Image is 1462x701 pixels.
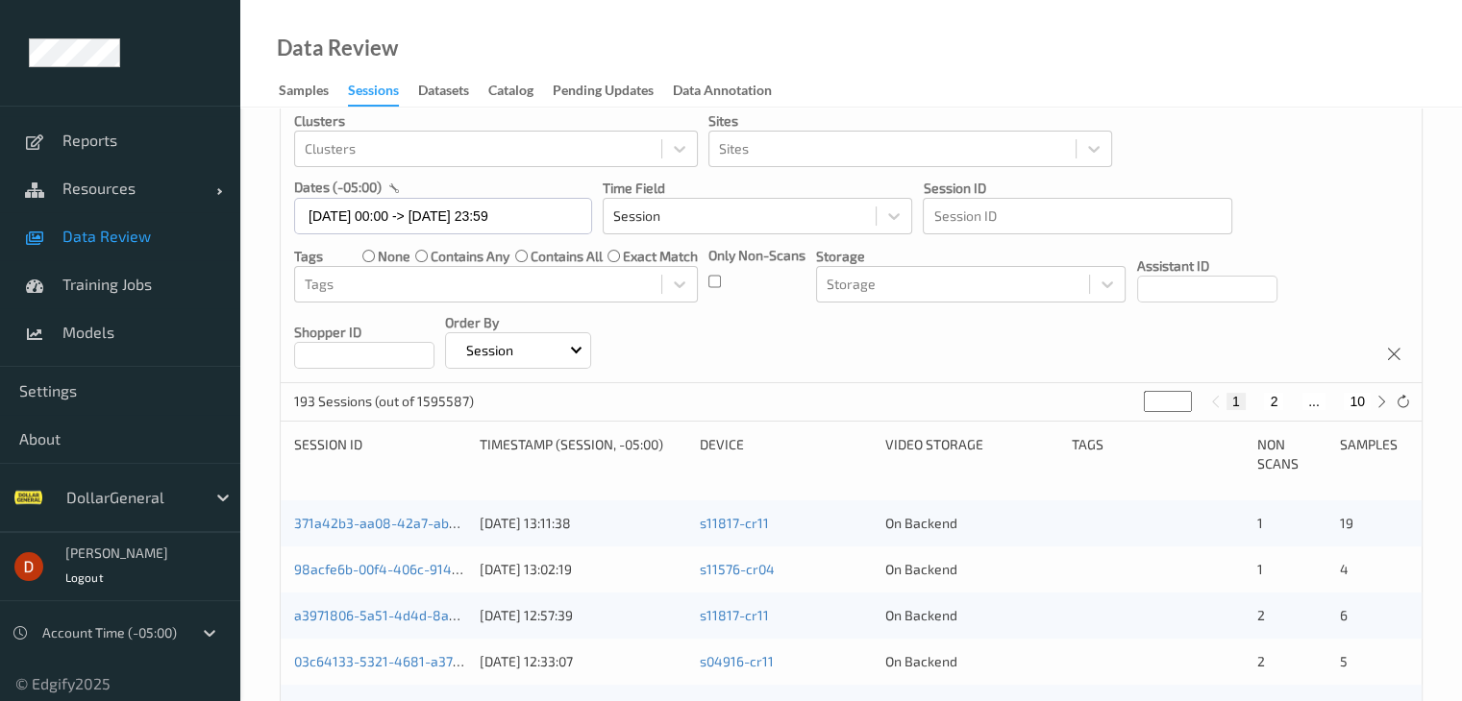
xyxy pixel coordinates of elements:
[885,514,1057,533] div: On Backend
[531,247,603,266] label: contains all
[1339,435,1408,473] div: Samples
[885,560,1057,579] div: On Backend
[1257,561,1263,577] span: 1
[480,652,686,671] div: [DATE] 12:33:07
[623,247,698,266] label: exact match
[459,341,520,360] p: Session
[294,435,466,473] div: Session ID
[700,653,774,669] a: s04916-cr11
[378,247,410,266] label: none
[700,607,769,623] a: s11817-cr11
[294,561,555,577] a: 98acfe6b-00f4-406c-9143-a96117424322
[348,78,418,107] a: Sessions
[294,607,556,623] a: a3971806-5a51-4d4d-8acb-4fa0b1ef0a82
[488,81,533,105] div: Catalog
[294,323,434,342] p: Shopper ID
[700,515,769,531] a: s11817-cr11
[279,81,329,105] div: Samples
[294,653,552,669] a: 03c64133-5321-4681-a37b-e21c152d941c
[1302,393,1326,410] button: ...
[1339,653,1347,669] span: 5
[700,435,872,473] div: Device
[673,81,772,105] div: Data Annotation
[1137,256,1277,276] p: Assistant ID
[708,111,1112,131] p: Sites
[1257,607,1265,623] span: 2
[294,247,323,266] p: Tags
[294,392,474,411] p: 193 Sessions (out of 1595587)
[708,246,805,265] p: Only Non-Scans
[1072,435,1244,473] div: Tags
[1227,393,1246,410] button: 1
[480,606,686,625] div: [DATE] 12:57:39
[480,514,686,533] div: [DATE] 13:11:38
[279,78,348,105] a: Samples
[445,313,591,332] p: Order By
[488,78,553,105] a: Catalog
[553,81,654,105] div: Pending Updates
[1339,607,1347,623] span: 6
[816,247,1126,266] p: Storage
[431,247,509,266] label: contains any
[1339,561,1348,577] span: 4
[480,435,686,473] div: Timestamp (Session, -05:00)
[1257,515,1263,531] span: 1
[885,435,1057,473] div: Video Storage
[294,515,559,531] a: 371a42b3-aa08-42a7-ab98-f0443c7673e3
[700,561,775,577] a: s11576-cr04
[885,652,1057,671] div: On Backend
[294,178,382,197] p: dates (-05:00)
[603,179,912,198] p: Time Field
[553,78,673,105] a: Pending Updates
[418,81,469,105] div: Datasets
[294,111,698,131] p: Clusters
[277,38,398,58] div: Data Review
[1339,515,1352,531] span: 19
[885,606,1057,625] div: On Backend
[673,78,791,105] a: Data Annotation
[348,81,399,107] div: Sessions
[418,78,488,105] a: Datasets
[480,560,686,579] div: [DATE] 13:02:19
[1344,393,1371,410] button: 10
[1257,435,1326,473] div: Non Scans
[1264,393,1283,410] button: 2
[1257,653,1265,669] span: 2
[923,179,1232,198] p: Session ID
